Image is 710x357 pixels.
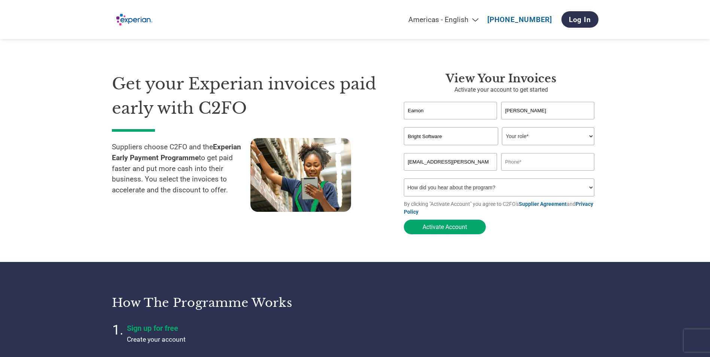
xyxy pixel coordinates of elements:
[404,201,593,215] a: Privacy Policy
[404,127,498,145] input: Your company name*
[501,102,595,119] input: Last Name*
[404,171,497,176] div: Inavlid Email Address
[404,72,598,85] h3: View your invoices
[127,335,314,344] p: Create your account
[250,138,351,212] img: supply chain worker
[112,9,155,30] img: Experian
[112,142,250,206] p: Suppliers choose C2FO and the to get paid faster and put more cash into their business. You selec...
[404,120,497,124] div: Invalid first name or first name is too long
[561,11,598,28] a: Log In
[404,220,486,234] button: Activate Account
[404,153,497,171] input: Invalid Email format
[501,153,595,171] input: Phone*
[112,295,346,310] h3: How the programme works
[112,72,381,120] h1: Get your Experian invoices paid early with C2FO
[112,143,241,162] strong: Experian Early Payment Programme
[502,127,594,145] select: Title/Role
[519,201,567,207] a: Supplier Agreement
[487,15,552,24] a: [PHONE_NUMBER]
[501,120,595,124] div: Invalid last name or last name is too long
[404,146,595,150] div: Invalid company name or company name is too long
[404,200,598,216] p: By clicking "Activate Account" you agree to C2FO's and
[404,102,497,119] input: First Name*
[404,85,598,94] p: Activate your account to get started
[127,324,314,333] h4: Sign up for free
[501,171,595,176] div: Inavlid Phone Number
